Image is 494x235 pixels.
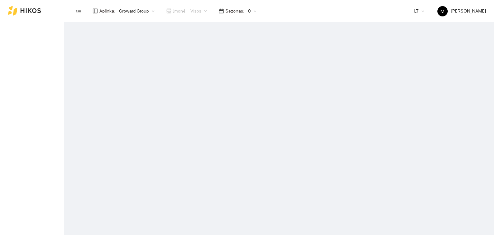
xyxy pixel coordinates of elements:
[93,8,98,14] span: layout
[248,6,257,16] span: 0
[99,7,115,14] span: Aplinka :
[437,8,486,14] span: [PERSON_NAME]
[72,5,85,17] button: menu-fold
[441,6,444,16] span: M
[173,7,187,14] span: Įmonė :
[219,8,224,14] span: calendar
[119,6,155,16] span: Groward Group
[225,7,244,14] span: Sezonas :
[76,8,81,14] span: menu-fold
[166,8,171,14] span: shop
[414,6,425,16] span: LT
[190,6,207,16] span: Visos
